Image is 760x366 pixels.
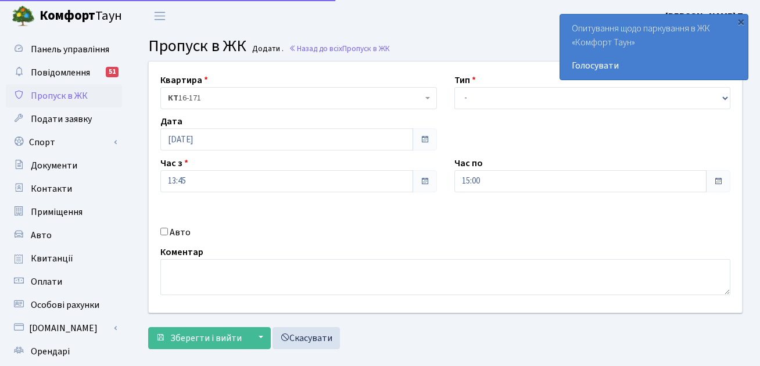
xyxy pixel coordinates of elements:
[6,84,122,107] a: Пропуск в ЖК
[560,15,748,80] div: Опитування щодо паркування в ЖК «Комфорт Таун»
[665,10,746,23] b: [PERSON_NAME] П.
[148,34,246,58] span: Пропуск в ЖК
[31,252,73,265] span: Квитанції
[735,16,747,27] div: ×
[6,61,122,84] a: Повідомлення51
[31,275,62,288] span: Оплати
[454,73,476,87] label: Тип
[6,131,122,154] a: Спорт
[40,6,95,25] b: Комфорт
[6,107,122,131] a: Подати заявку
[31,89,88,102] span: Пропуск в ЖК
[160,156,188,170] label: Час з
[31,345,70,358] span: Орендарі
[31,159,77,172] span: Документи
[6,270,122,293] a: Оплати
[454,156,483,170] label: Час по
[160,73,208,87] label: Квартира
[160,114,182,128] label: Дата
[148,327,249,349] button: Зберегти і вийти
[6,154,122,177] a: Документи
[40,6,122,26] span: Таун
[170,225,191,239] label: Авто
[31,229,52,242] span: Авто
[665,9,746,23] a: [PERSON_NAME] П.
[342,43,390,54] span: Пропуск в ЖК
[6,247,122,270] a: Квитанції
[6,200,122,224] a: Приміщення
[168,92,422,104] span: <b>КТ</b>&nbsp;&nbsp;&nbsp;&nbsp;16-171
[6,177,122,200] a: Контакти
[31,66,90,79] span: Повідомлення
[168,92,178,104] b: КТ
[106,67,119,77] div: 51
[31,206,83,218] span: Приміщення
[160,245,203,259] label: Коментар
[289,43,390,54] a: Назад до всіхПропуск в ЖК
[31,299,99,311] span: Особові рахунки
[31,43,109,56] span: Панель управління
[273,327,340,349] a: Скасувати
[6,38,122,61] a: Панель управління
[6,293,122,317] a: Особові рахунки
[160,87,437,109] span: <b>КТ</b>&nbsp;&nbsp;&nbsp;&nbsp;16-171
[31,113,92,125] span: Подати заявку
[6,317,122,340] a: [DOMAIN_NAME]
[12,5,35,28] img: logo.png
[6,340,122,363] a: Орендарі
[250,44,284,54] small: Додати .
[572,59,736,73] a: Голосувати
[6,224,122,247] a: Авто
[31,182,72,195] span: Контакти
[170,332,242,345] span: Зберегти і вийти
[145,6,174,26] button: Переключити навігацію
